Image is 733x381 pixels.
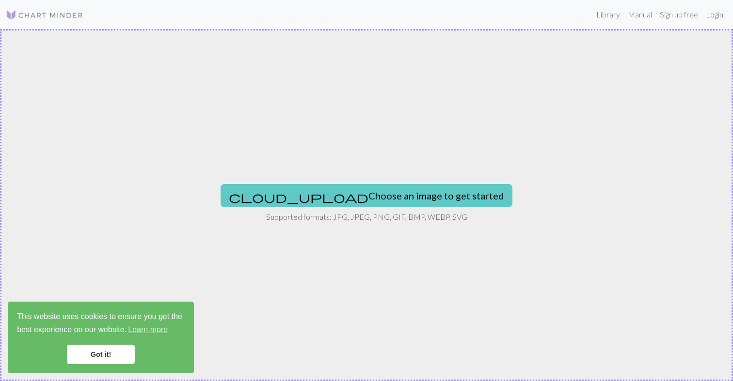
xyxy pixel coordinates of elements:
span: This website uses cookies to ensure you get the best experience on our website. [17,311,185,337]
a: dismiss cookie message [67,345,135,364]
img: Logo [6,9,83,21]
div: cookieconsent [8,302,194,373]
a: learn more about cookies [127,322,169,337]
button: Choose an image to get started [221,184,512,207]
a: Manual [624,5,656,24]
a: Library [592,5,624,24]
a: Sign up free [656,5,702,24]
p: Supported formats: JPG, JPEG, PNG, GIF, BMP, WEBP, SVG [266,211,467,223]
a: Login [702,5,727,24]
span: cloud_upload [229,190,368,204]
